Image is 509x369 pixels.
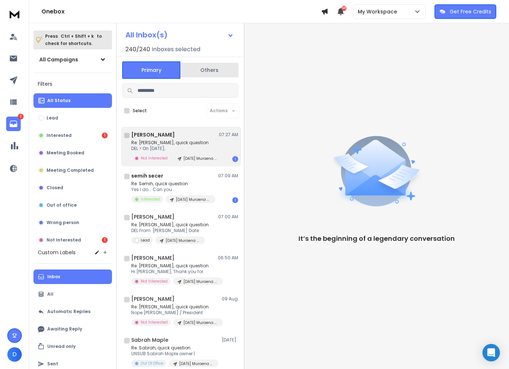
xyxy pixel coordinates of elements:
[131,222,209,228] p: Re: [PERSON_NAME], quick question
[47,344,76,349] p: Unread only
[166,238,201,243] p: [DATE] Muraena 3rd List
[131,146,219,151] p: DEL > On [DATE],
[179,361,214,366] p: [DATE] Muraena 3rd List
[39,56,78,63] h1: All Campaigns
[102,133,108,138] div: 1
[180,62,239,78] button: Others
[131,172,163,179] h1: semih secer
[131,351,219,357] p: UNSUB Sabrah Maple owner |
[125,31,168,38] h1: All Inbox(s)
[434,4,496,19] button: Get Free Credits
[47,326,82,332] p: Awaiting Reply
[47,237,81,243] p: Not Interested
[450,8,491,15] p: Get Free Credits
[184,156,219,161] p: [DATE] Muraena 3rd List
[33,198,112,212] button: Out of office
[131,213,175,220] h1: [PERSON_NAME]
[33,128,112,143] button: Interested1
[131,254,175,261] h1: [PERSON_NAME]
[33,163,112,178] button: Meeting Completed
[47,220,79,226] p: Wrong person
[38,249,76,256] h3: Custom Labels
[120,28,240,42] button: All Inbox(s)
[33,233,112,247] button: Not Interested1
[222,296,238,302] p: 09 Aug
[33,146,112,160] button: Meeting Booked
[41,7,321,16] h1: Onebox
[122,61,180,79] button: Primary
[131,140,219,146] p: Re: [PERSON_NAME], quick question
[141,279,168,284] p: Not Interested
[47,291,53,297] p: All
[47,167,94,173] p: Meeting Completed
[7,347,22,362] button: D
[33,322,112,336] button: Awaiting Reply
[33,93,112,108] button: All Status
[6,117,21,131] a: 2
[45,33,102,47] p: Press to check for shortcuts.
[102,237,108,243] div: 1
[131,187,215,192] p: Yes I do…. Can you
[232,156,238,162] div: 1
[131,228,209,234] p: DEL From: [PERSON_NAME] Date:
[33,304,112,319] button: Automatic Replies
[131,310,219,316] p: Nope [PERSON_NAME] / President
[131,345,219,351] p: Re: Sabrah, quick question
[7,7,22,21] img: logo
[141,155,168,161] p: Not Interested
[47,361,58,367] p: Sent
[33,181,112,195] button: Closed
[222,337,238,343] p: [DATE]
[33,339,112,354] button: Unread only
[47,98,71,104] p: All Status
[47,185,63,191] p: Closed
[131,295,175,303] h1: [PERSON_NAME]
[125,45,150,54] span: 240 / 240
[131,131,175,138] h1: [PERSON_NAME]
[60,32,95,40] span: Ctrl + Shift + k
[18,114,24,119] p: 2
[298,234,455,244] p: It’s the beginning of a legendary conversation
[131,304,219,310] p: Re: [PERSON_NAME], quick question
[133,108,147,114] label: Select
[184,279,219,284] p: [DATE] Muraena 3rd List
[33,79,112,89] h3: Filters
[218,214,238,220] p: 07:00 AM
[47,202,77,208] p: Out of office
[131,263,219,269] p: Re: [PERSON_NAME], quick question
[176,197,211,202] p: [DATE] Muraena 3rd List
[131,181,215,187] p: Re: Semih, quick question
[47,150,84,156] p: Meeting Booked
[131,269,219,275] p: Hi [PERSON_NAME], Thank you for
[47,133,72,138] p: Interested
[131,336,168,344] h1: Sabrah Maple
[218,255,238,261] p: 06:50 AM
[141,238,150,243] p: Lead
[219,132,238,138] p: 07:27 AM
[218,173,238,179] p: 07:09 AM
[33,52,112,67] button: All Campaigns
[152,45,200,54] h3: Inboxes selected
[47,274,60,280] p: Inbox
[232,197,238,203] div: 1
[33,287,112,301] button: All
[341,6,346,11] span: 50
[47,309,91,315] p: Automatic Replies
[141,320,168,325] p: Not Interested
[358,8,400,15] p: My Workspace
[141,361,163,366] p: Out Of Office
[33,111,112,125] button: Lead
[184,320,219,325] p: [DATE] Muraena 3rd List
[33,269,112,284] button: Inbox
[33,215,112,230] button: Wrong person
[482,344,500,361] div: Open Intercom Messenger
[141,196,160,202] p: Interested
[47,115,58,121] p: Lead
